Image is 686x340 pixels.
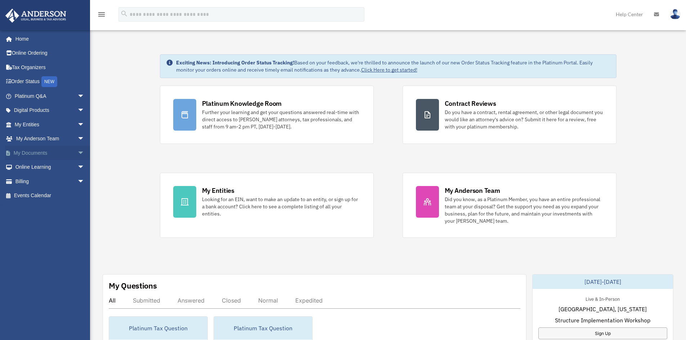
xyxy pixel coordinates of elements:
[77,132,92,146] span: arrow_drop_down
[3,9,68,23] img: Anderson Advisors Platinum Portal
[77,89,92,104] span: arrow_drop_down
[5,117,95,132] a: My Entitiesarrow_drop_down
[160,173,374,238] a: My Entities Looking for an EIN, want to make an update to an entity, or sign up for a bank accoun...
[202,109,360,130] div: Further your learning and get your questions answered real-time with direct access to [PERSON_NAM...
[403,86,616,144] a: Contract Reviews Do you have a contract, rental agreement, or other legal document you would like...
[77,146,92,160] span: arrow_drop_down
[109,317,207,340] div: Platinum Tax Question
[5,103,95,118] a: Digital Productsarrow_drop_down
[445,196,603,225] div: Did you know, as a Platinum Member, you have an entire professional team at your disposal? Get th...
[77,117,92,132] span: arrow_drop_down
[202,196,360,217] div: Looking for an EIN, want to make an update to an entity, or sign up for a bank account? Click her...
[178,297,205,304] div: Answered
[97,13,106,19] a: menu
[77,160,92,175] span: arrow_drop_down
[295,297,323,304] div: Expedited
[555,316,650,325] span: Structure Implementation Workshop
[41,76,57,87] div: NEW
[445,186,500,195] div: My Anderson Team
[5,32,92,46] a: Home
[97,10,106,19] i: menu
[176,59,610,73] div: Based on your feedback, we're thrilled to announce the launch of our new Order Status Tracking fe...
[580,295,626,302] div: Live & In-Person
[5,160,95,174] a: Online Learningarrow_drop_down
[5,74,95,89] a: Order StatusNEW
[5,146,95,160] a: My Documentsarrow_drop_down
[533,275,673,289] div: [DATE]-[DATE]
[120,10,128,18] i: search
[403,173,616,238] a: My Anderson Team Did you know, as a Platinum Member, you have an entire professional team at your...
[5,89,95,103] a: Platinum Q&Aarrow_drop_down
[202,186,234,195] div: My Entities
[222,297,241,304] div: Closed
[445,109,603,130] div: Do you have a contract, rental agreement, or other legal document you would like an attorney's ad...
[5,132,95,146] a: My Anderson Teamarrow_drop_down
[5,60,95,74] a: Tax Organizers
[109,280,157,291] div: My Questions
[559,305,647,313] span: [GEOGRAPHIC_DATA], [US_STATE]
[445,99,496,108] div: Contract Reviews
[202,99,282,108] div: Platinum Knowledge Room
[214,317,312,340] div: Platinum Tax Question
[77,174,92,189] span: arrow_drop_down
[5,174,95,189] a: Billingarrow_drop_down
[109,297,116,304] div: All
[5,189,95,203] a: Events Calendar
[258,297,278,304] div: Normal
[5,46,95,60] a: Online Ordering
[160,86,374,144] a: Platinum Knowledge Room Further your learning and get your questions answered real-time with dire...
[670,9,681,19] img: User Pic
[538,327,667,339] a: Sign Up
[77,103,92,118] span: arrow_drop_down
[361,67,417,73] a: Click Here to get started!
[176,59,294,66] strong: Exciting News: Introducing Order Status Tracking!
[133,297,160,304] div: Submitted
